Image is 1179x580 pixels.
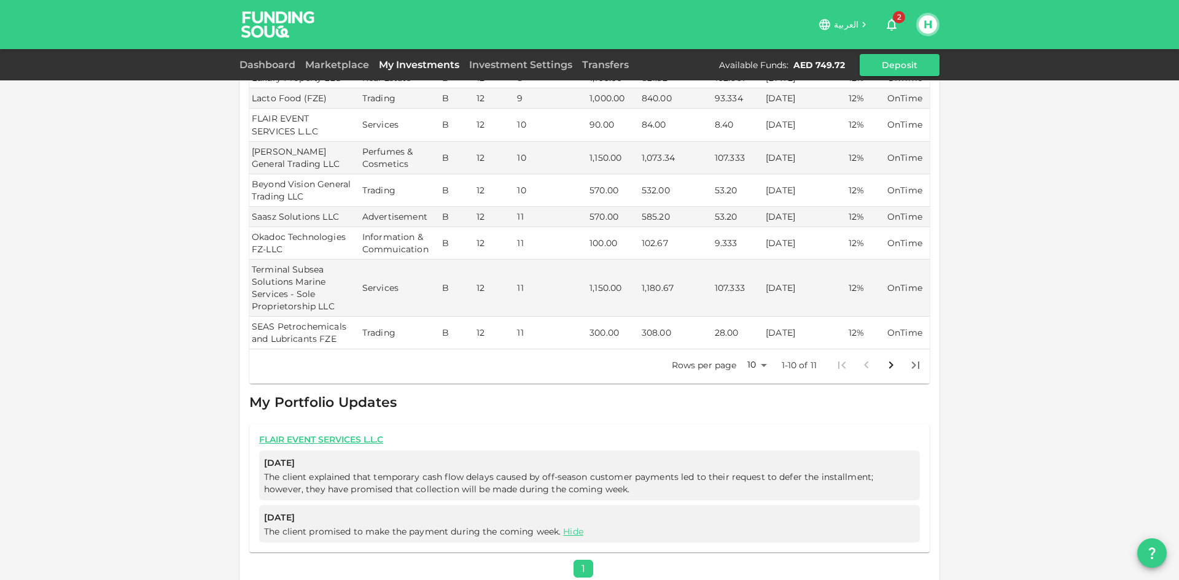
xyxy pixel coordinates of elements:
[577,59,634,71] a: Transfers
[515,142,587,174] td: 10
[440,207,474,227] td: B
[249,260,360,317] td: Terminal Subsea Solutions Marine Services - Sole Proprietorship LLC
[249,88,360,109] td: Lacto Food (FZE)
[879,12,904,37] button: 2
[639,260,712,317] td: 1,180.67
[515,317,587,349] td: 11
[885,88,930,109] td: OnTime
[712,227,763,260] td: 9.333
[672,359,737,371] p: Rows per page
[1137,538,1167,568] button: question
[587,317,639,349] td: 300.00
[639,174,712,207] td: 532.00
[264,526,586,537] span: The client promised to make the payment during the coming week.
[587,174,639,207] td: 570.00
[763,317,846,349] td: [DATE]
[515,227,587,260] td: 11
[742,356,771,374] div: 10
[763,260,846,317] td: [DATE]
[885,260,930,317] td: OnTime
[374,59,464,71] a: My Investments
[360,88,440,109] td: Trading
[440,317,474,349] td: B
[639,207,712,227] td: 585.20
[885,142,930,174] td: OnTime
[474,109,515,141] td: 12
[639,88,712,109] td: 840.00
[249,109,360,141] td: FLAIR EVENT SERVICES L.L.C
[360,142,440,174] td: Perfumes & Cosmetics
[360,109,440,141] td: Services
[587,207,639,227] td: 570.00
[712,109,763,141] td: 8.40
[239,59,300,71] a: Dashboard
[515,174,587,207] td: 10
[903,353,928,377] button: Go to last page
[515,260,587,317] td: 11
[712,317,763,349] td: 28.00
[782,359,817,371] p: 1-10 of 11
[846,174,885,207] td: 12%
[474,207,515,227] td: 12
[440,109,474,141] td: B
[587,142,639,174] td: 1,150.00
[249,142,360,174] td: [PERSON_NAME] General Trading LLC
[639,109,712,141] td: 84.00
[474,88,515,109] td: 12
[885,207,930,227] td: OnTime
[249,174,360,207] td: Beyond Vision General Trading LLC
[919,15,937,34] button: H
[712,174,763,207] td: 53.20
[360,174,440,207] td: Trading
[846,142,885,174] td: 12%
[763,227,846,260] td: [DATE]
[885,109,930,141] td: OnTime
[264,510,915,525] span: [DATE]
[464,59,577,71] a: Investment Settings
[515,88,587,109] td: 9
[264,455,915,471] span: [DATE]
[474,174,515,207] td: 12
[846,88,885,109] td: 12%
[264,471,873,495] span: The client explained that temporary cash flow delays caused by off-season customer payments led t...
[440,174,474,207] td: B
[474,142,515,174] td: 12
[360,207,440,227] td: Advertisement
[846,207,885,227] td: 12%
[893,11,905,23] span: 2
[712,207,763,227] td: 53.20
[440,142,474,174] td: B
[846,109,885,141] td: 12%
[639,142,712,174] td: 1,073.34
[587,260,639,317] td: 1,150.00
[763,207,846,227] td: [DATE]
[793,59,845,71] div: AED 749.72
[587,109,639,141] td: 90.00
[846,260,885,317] td: 12%
[879,353,903,377] button: Go to next page
[440,260,474,317] td: B
[474,317,515,349] td: 12
[249,394,397,411] span: My Portfolio Updates
[885,317,930,349] td: OnTime
[719,59,788,71] div: Available Funds :
[712,260,763,317] td: 107.333
[639,227,712,260] td: 102.67
[249,207,360,227] td: Saasz Solutions LLC
[846,227,885,260] td: 12%
[515,207,587,227] td: 11
[763,109,846,141] td: [DATE]
[763,142,846,174] td: [DATE]
[885,227,930,260] td: OnTime
[360,260,440,317] td: Services
[440,227,474,260] td: B
[763,174,846,207] td: [DATE]
[712,142,763,174] td: 107.333
[300,59,374,71] a: Marketplace
[563,526,583,537] a: Hide
[834,19,858,30] span: العربية
[885,174,930,207] td: OnTime
[249,317,360,349] td: SEAS Petrochemicals and Lubricants FZE
[360,227,440,260] td: Information & Commuication
[474,260,515,317] td: 12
